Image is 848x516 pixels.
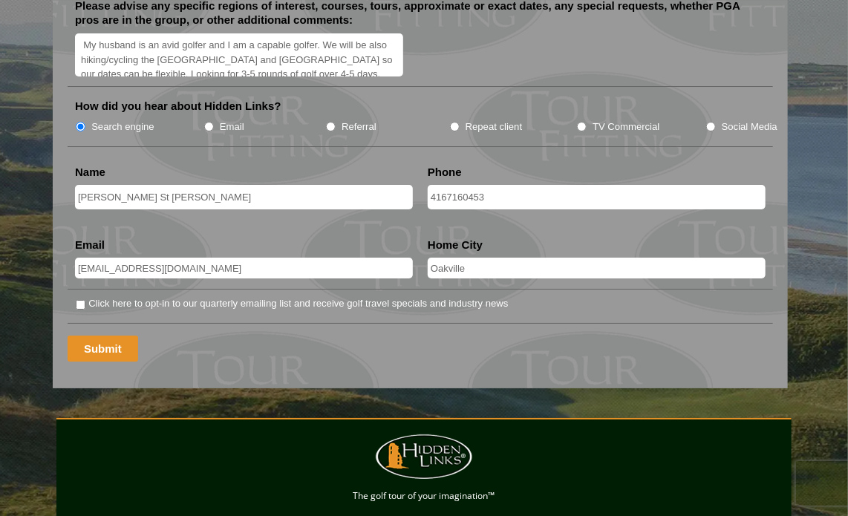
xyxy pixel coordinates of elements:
label: Click here to opt-in to our quarterly emailing list and receive golf travel specials and industry... [88,296,508,311]
label: TV Commercial [593,120,659,134]
p: The golf tour of your imagination™ [60,488,788,504]
label: Phone [428,165,462,180]
label: Search engine [91,120,154,134]
label: Home City [428,238,483,252]
label: Name [75,165,105,180]
input: Submit [68,336,138,362]
label: How did you hear about Hidden Links? [75,99,281,114]
label: Social Media [722,120,777,134]
label: Email [75,238,105,252]
label: Repeat client [466,120,523,134]
label: Email [220,120,244,134]
label: Referral [342,120,376,134]
textarea: My husband is an avid golfer and I am a capable golfer. We will be also hiking/cycling the [GEOGR... [75,33,403,77]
